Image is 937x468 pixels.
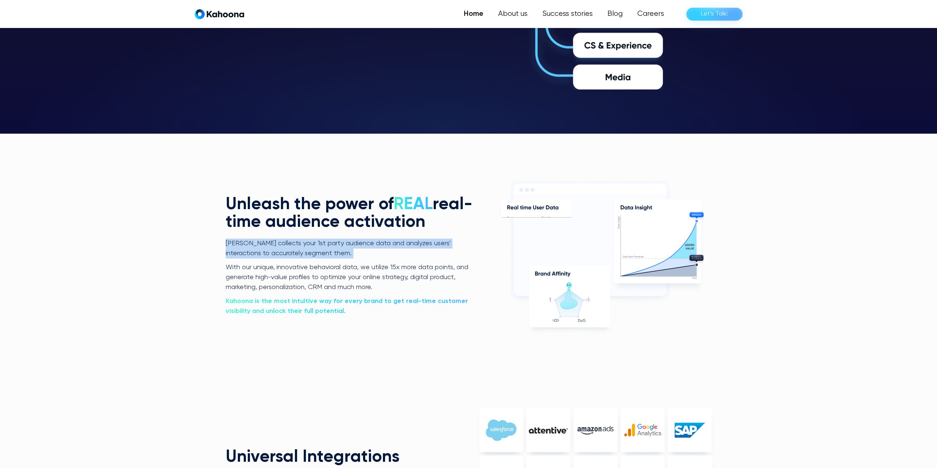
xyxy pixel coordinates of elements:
p: With our unique, innovative behavioral data, we utilize 15x more data points, and generate high-v... [226,263,475,293]
a: Careers [630,7,672,21]
span: REAL [394,196,433,213]
a: home [195,9,244,20]
h2: Universal Integrations [226,448,413,466]
div: Let’s Talk! [701,8,728,20]
a: About us [491,7,535,21]
h2: Unleash the power of real-time audience activation [226,196,475,231]
p: [PERSON_NAME] collects your 1st party audience data and analyzes users’ interactions to accuratel... [226,239,475,259]
strong: Kahoona is the most intuitive way for every brand to get real-time customer visibility and unlock... [226,298,468,314]
g: Data insight [618,217,620,229]
a: Success stories [535,7,600,21]
a: Let’s Talk! [686,8,743,21]
g: Real time User Data [507,205,558,210]
a: Blog [600,7,630,21]
g: Data Insight [620,205,652,211]
g: Brand Affinity [535,272,570,277]
g: ADDEDVALUE [685,244,694,250]
a: Home [457,7,491,21]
